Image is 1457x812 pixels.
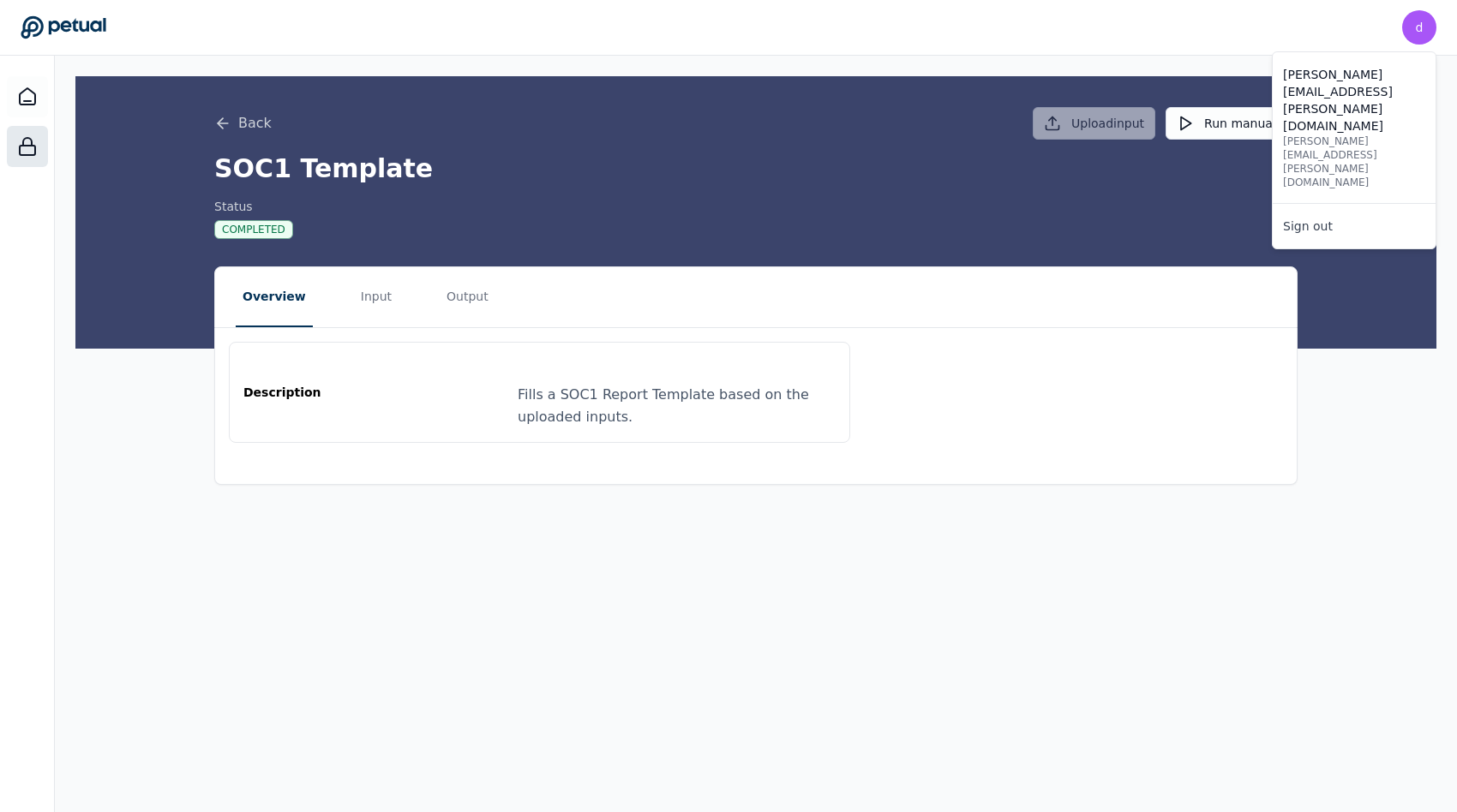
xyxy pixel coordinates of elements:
a: SOC [7,126,48,167]
a: Dashboard [7,76,48,117]
div: Completed [214,220,293,239]
button: Input [354,267,399,327]
button: Uploadinput [1033,107,1155,140]
div: Description [243,384,408,428]
a: Sign out [1273,211,1436,242]
button: Run manually [1166,107,1298,140]
button: Output [440,267,495,327]
p: [PERSON_NAME][EMAIL_ADDRESS][PERSON_NAME][DOMAIN_NAME] [1283,66,1425,134]
span: Fills a SOC1 Report Template based on the uploaded inputs. [518,386,809,425]
p: [PERSON_NAME][EMAIL_ADDRESS][PERSON_NAME][DOMAIN_NAME] [1283,134,1425,189]
nav: Tabs [215,267,1297,327]
button: Overview [236,267,313,327]
h1: SOC1 Template [214,153,1298,184]
a: Go to Dashboard [21,15,106,39]
div: Status [214,198,293,215]
button: Back [214,113,272,134]
span: d [1416,19,1424,36]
